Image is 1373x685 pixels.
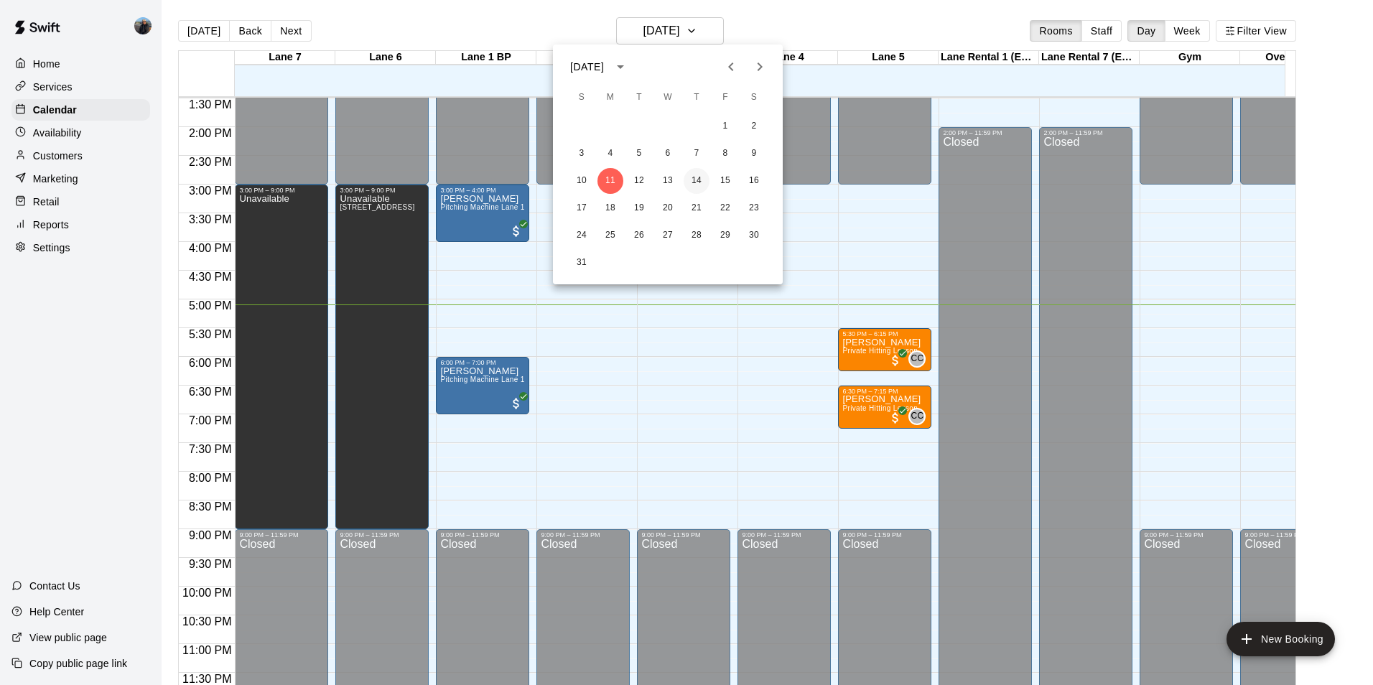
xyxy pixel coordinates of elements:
button: 24 [569,223,595,248]
button: 2 [741,113,767,139]
button: calendar view is open, switch to year view [608,55,633,79]
span: Friday [712,83,738,112]
button: 15 [712,168,738,194]
button: 12 [626,168,652,194]
button: 6 [655,141,681,167]
button: 30 [741,223,767,248]
span: Thursday [684,83,709,112]
span: Sunday [569,83,595,112]
button: 7 [684,141,709,167]
span: Saturday [741,83,767,112]
button: 20 [655,195,681,221]
button: 14 [684,168,709,194]
button: 13 [655,168,681,194]
button: 22 [712,195,738,221]
button: 28 [684,223,709,248]
button: 1 [712,113,738,139]
div: [DATE] [570,60,604,75]
button: 11 [597,168,623,194]
span: Monday [597,83,623,112]
button: Previous month [717,52,745,81]
button: 27 [655,223,681,248]
button: 10 [569,168,595,194]
button: Next month [745,52,774,81]
button: 31 [569,250,595,276]
button: 4 [597,141,623,167]
span: Wednesday [655,83,681,112]
button: 16 [741,168,767,194]
button: 5 [626,141,652,167]
button: 19 [626,195,652,221]
button: 8 [712,141,738,167]
button: 17 [569,195,595,221]
button: 26 [626,223,652,248]
button: 21 [684,195,709,221]
button: 18 [597,195,623,221]
button: 23 [741,195,767,221]
button: 25 [597,223,623,248]
span: Tuesday [626,83,652,112]
button: 3 [569,141,595,167]
button: 9 [741,141,767,167]
button: 29 [712,223,738,248]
